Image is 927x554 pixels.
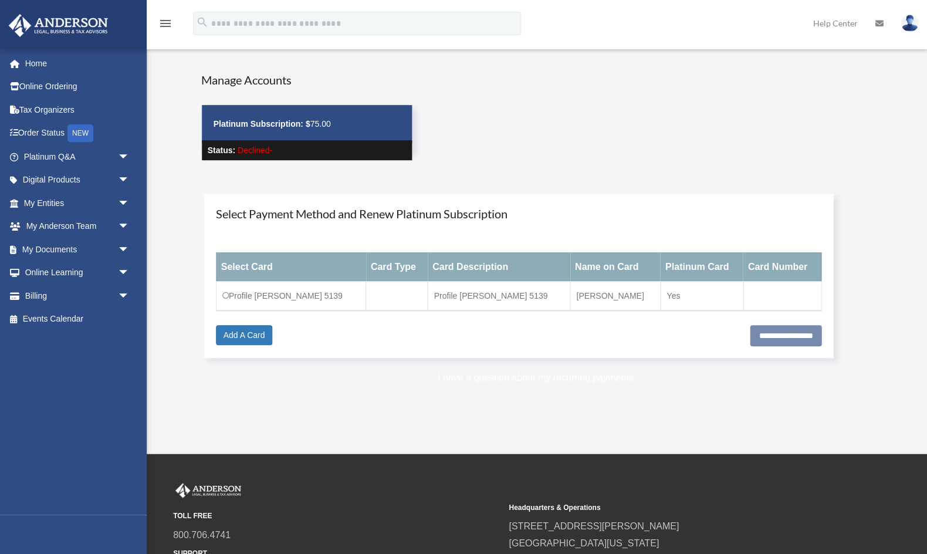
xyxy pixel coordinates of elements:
a: Online Learningarrow_drop_down [8,261,147,285]
span: arrow_drop_down [117,261,141,285]
h4: Manage Accounts [201,72,412,88]
a: Digital Productsarrow_drop_down [8,168,147,192]
td: [PERSON_NAME] [570,281,661,310]
td: Profile [PERSON_NAME] 5139 [428,281,570,310]
img: Anderson Advisors Platinum Portal [173,483,243,498]
a: Tax Organizers [8,98,147,121]
span: Declined- [238,146,272,155]
a: [STREET_ADDRESS][PERSON_NAME] [509,521,679,531]
span: arrow_drop_down [117,168,141,192]
div: NEW [67,124,93,142]
a: menu [158,21,172,31]
small: Headquarters & Operations [509,502,836,514]
strong: Platinum Subscription: $ [214,119,310,129]
th: Platinum Card [660,252,743,281]
p: 75.00 [214,117,400,131]
th: Select Card [216,252,366,281]
th: Card Description [428,252,570,281]
a: Order StatusNEW [8,121,147,146]
a: 800.706.4741 [173,529,231,539]
span: arrow_drop_down [117,191,141,215]
small: TOLL FREE [173,510,500,522]
a: I have a question about my recurring payments [438,373,634,383]
a: Events Calendar [8,308,147,331]
span: arrow_drop_down [117,145,141,169]
a: Add A Card [216,325,273,345]
td: Yes [660,281,743,310]
a: My Entitiesarrow_drop_down [8,191,147,215]
i: menu [158,16,172,31]
td: Profile [PERSON_NAME] 5139 [216,281,366,310]
a: Home [8,52,147,75]
th: Card Number [743,252,821,281]
h4: Select Payment Method and Renew Platinum Subscription [216,205,822,222]
a: My Anderson Teamarrow_drop_down [8,215,147,238]
span: arrow_drop_down [117,238,141,262]
strong: Status: [208,146,235,155]
a: Platinum Q&Aarrow_drop_down [8,145,147,168]
a: My Documentsarrow_drop_down [8,238,147,261]
a: [GEOGRAPHIC_DATA][US_STATE] [509,538,659,548]
a: Billingarrow_drop_down [8,284,147,308]
i: search [196,16,209,29]
span: arrow_drop_down [117,215,141,239]
a: Online Ordering [8,75,147,99]
img: Anderson Advisors Platinum Portal [5,14,111,37]
th: Name on Card [570,252,661,281]
span: arrow_drop_down [117,284,141,308]
th: Card Type [366,252,428,281]
img: User Pic [901,15,918,32]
